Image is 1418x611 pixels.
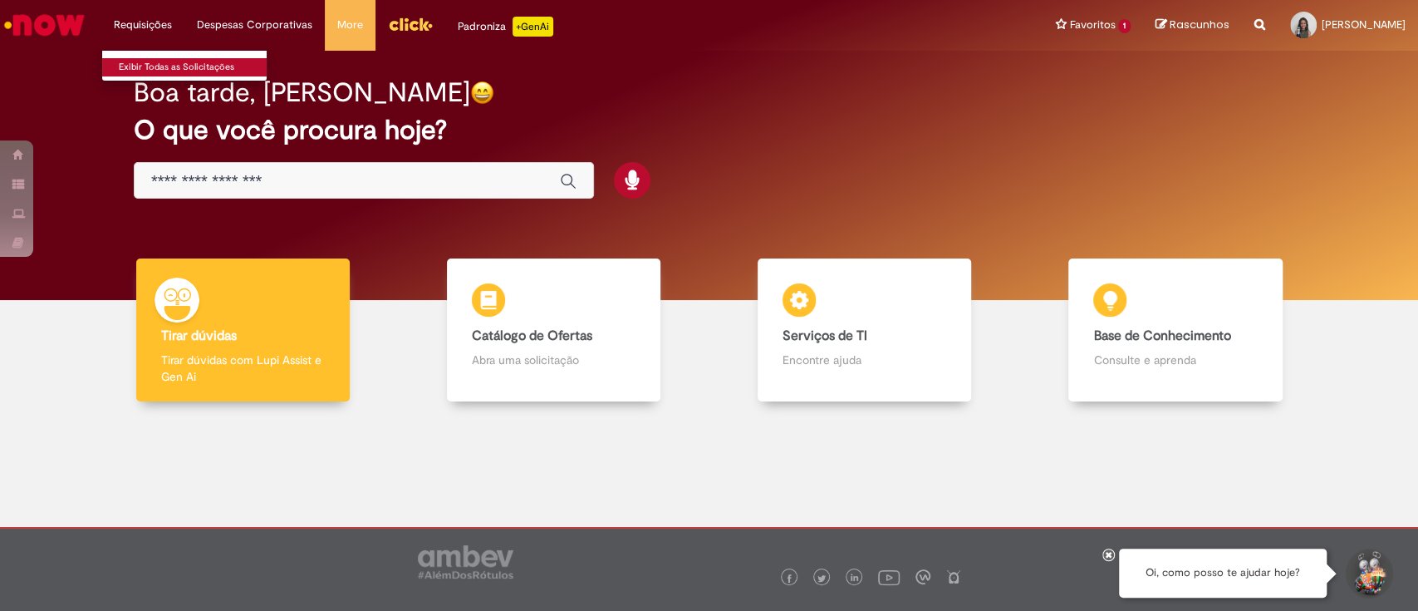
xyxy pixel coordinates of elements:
span: Favoritos [1069,17,1115,33]
div: Oi, como posso te ajudar hoje? [1119,549,1327,598]
img: happy-face.png [470,81,494,105]
p: Abra uma solicitação [472,352,635,368]
img: logo_footer_naosei.png [946,569,961,584]
a: Serviços de TI Encontre ajuda [709,259,1020,402]
h2: Boa tarde, [PERSON_NAME] [134,78,470,107]
a: Catálogo de Ofertas Abra uma solicitação [398,259,709,402]
p: Encontre ajuda [783,352,946,368]
a: Rascunhos [1155,17,1229,33]
img: logo_footer_linkedin.png [851,574,859,584]
a: Base de Conhecimento Consulte e aprenda [1020,259,1331,402]
span: Rascunhos [1170,17,1229,32]
b: Tirar dúvidas [161,328,237,344]
b: Serviços de TI [783,328,867,344]
div: Padroniza [458,17,553,37]
span: [PERSON_NAME] [1322,17,1406,32]
b: Base de Conhecimento [1093,328,1230,344]
a: Tirar dúvidas Tirar dúvidas com Lupi Assist e Gen Ai [87,259,398,402]
span: More [337,17,363,33]
span: 1 [1118,19,1131,33]
img: logo_footer_twitter.png [817,574,826,583]
ul: Requisições [101,50,267,81]
img: ServiceNow [2,8,87,42]
img: logo_footer_ambev_rotulo_gray.png [418,545,513,579]
img: logo_footer_facebook.png [785,574,793,583]
span: Requisições [114,17,172,33]
b: Catálogo de Ofertas [472,328,592,344]
img: logo_footer_youtube.png [878,566,900,588]
span: Despesas Corporativas [197,17,312,33]
a: Exibir Todas as Solicitações [102,58,285,76]
button: Iniciar Conversa de Suporte [1343,549,1393,599]
img: click_logo_yellow_360x200.png [388,12,433,37]
h2: O que você procura hoje? [134,116,1284,145]
p: Tirar dúvidas com Lupi Assist e Gen Ai [161,352,325,385]
img: logo_footer_workplace.png [915,569,930,584]
p: Consulte e aprenda [1093,352,1257,368]
p: +GenAi [513,17,553,37]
